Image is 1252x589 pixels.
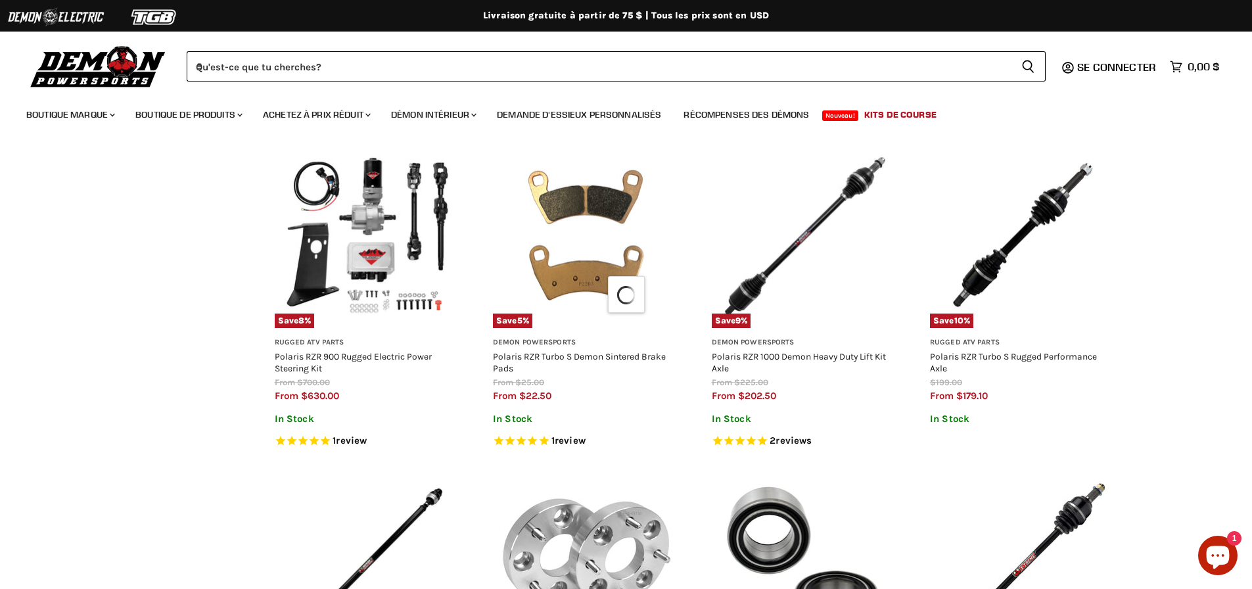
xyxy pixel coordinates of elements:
[253,101,379,128] a: Achetez à prix réduit
[275,390,298,402] span: from
[1194,536,1241,578] inbox-online-store-chat: Chat de la boutique en ligne Shopify
[26,43,170,89] img: Demon Powersports
[1163,57,1226,76] a: 0,00 $
[298,316,304,325] span: 8
[930,143,1116,329] img: Polaris RZR Turbo S Rugged Performance Axle
[493,351,666,373] a: Polaris RZR Turbo S Demon Sintered Brake Pads
[275,413,461,425] p: In Stock
[770,435,812,446] span: 2 reviews
[493,413,679,425] p: In Stock
[493,143,679,329] img: Polaris RZR Turbo S Demon Sintered Brake Pads
[381,101,484,128] a: Démon intérieur
[391,109,469,120] font: Démon intérieur
[735,316,741,325] span: 9
[712,314,751,328] span: Save %
[1188,60,1219,73] font: 0,00 $
[275,435,461,448] span: Rated 5.0 out of 5 stars 1 reviews
[930,377,962,387] span: $199.00
[301,390,339,402] span: $630.00
[712,435,898,448] span: Rated 5.0 out of 5 stars 2 reviews
[930,338,1116,348] h3: Rugged ATV Parts
[712,143,898,329] img: Polaris RZR 1000 Demon Heavy Duty Lift Kit Axle
[1011,51,1046,82] button: Recherche
[734,377,768,387] span: $225.00
[263,109,363,120] font: Achetez à prix réduit
[515,377,544,387] span: $25.00
[712,390,735,402] span: from
[275,143,461,329] a: Polaris RZR 900 Rugged Electric Power Steering KitSave8%
[493,143,679,329] a: Polaris RZR Turbo S Demon Sintered Brake PadsSave5%
[297,377,330,387] span: $700.00
[825,112,855,120] font: Nouveau!
[930,351,1097,373] a: Polaris RZR Turbo S Rugged Performance Axle
[497,109,661,120] font: Demande d'essieux personnalisés
[126,101,250,128] a: Boutique de produits
[517,316,522,325] span: 5
[1071,61,1163,73] a: Se connecter
[275,314,315,328] span: Save %
[275,143,461,329] img: Polaris RZR 900 Rugged Electric Power Steering Kit
[16,101,123,128] a: Boutique Marque
[930,390,954,402] span: from
[956,390,988,402] span: $179.10
[336,435,367,446] span: review
[187,51,1046,82] form: Produit
[275,351,432,373] a: Polaris RZR 900 Rugged Electric Power Steering Kit
[187,51,1011,82] input: Recherche
[493,314,532,328] span: Save %
[135,109,235,120] font: Boutique de produits
[26,109,108,120] font: Boutique Marque
[930,314,973,328] span: Save %
[712,377,732,387] span: from
[864,109,937,120] font: Kits de course
[776,435,812,446] span: reviews
[493,390,517,402] span: from
[684,109,809,120] font: Récompenses des démons
[712,351,886,373] a: Polaris RZR 1000 Demon Heavy Duty Lift Kit Axle
[930,413,1116,425] p: In Stock
[555,435,586,446] span: review
[954,316,963,325] span: 10
[493,435,679,448] span: Rated 5.0 out of 5 stars 1 reviews
[854,101,946,128] a: Kits de course
[930,143,1116,329] a: Polaris RZR Turbo S Rugged Performance AxleSave10%
[1077,60,1155,74] font: Se connecter
[674,101,819,128] a: Récompenses des démons
[16,96,1216,128] ul: Menu principal
[7,5,105,30] img: Logo électrique du démon 2
[712,143,898,329] a: Polaris RZR 1000 Demon Heavy Duty Lift Kit AxleSave9%
[487,101,671,128] a: Demande d'essieux personnalisés
[493,338,679,348] h3: Demon Powersports
[333,435,367,446] span: 1 reviews
[551,435,586,446] span: 1 reviews
[712,338,898,348] h3: Demon Powersports
[275,338,461,348] h3: Rugged ATV Parts
[275,377,295,387] span: from
[493,377,513,387] span: from
[105,5,204,30] img: Logo TGB 2
[738,390,776,402] span: $202.50
[519,390,551,402] span: $22.50
[712,413,898,425] p: In Stock
[483,10,769,21] font: Livraison gratuite à partir de 75 $ | Tous les prix sont en USD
